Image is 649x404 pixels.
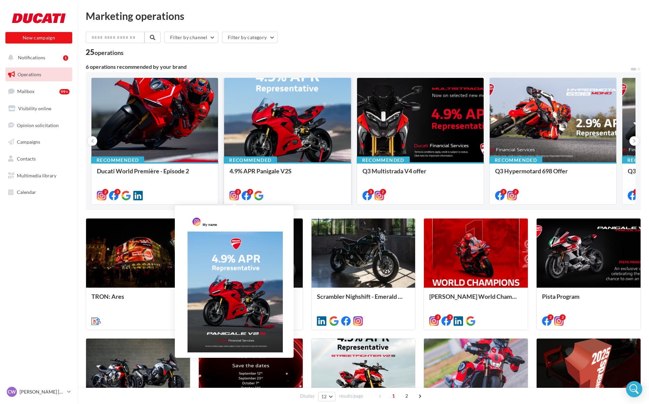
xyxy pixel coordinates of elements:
[247,189,253,195] div: 2
[495,168,611,181] div: Q3 Hypermotard 698 Offer
[501,189,507,195] div: 3
[357,156,410,164] div: Recommended
[368,189,374,195] div: 3
[300,393,315,399] span: Display
[91,293,185,307] div: TRON: Ares
[17,122,59,128] span: Opinion solicitation
[17,139,40,145] span: Campaigns
[17,189,36,195] span: Calendar
[91,156,144,164] div: Recommended
[86,11,641,21] div: Marketing operations
[18,55,45,60] span: Notifications
[318,392,335,401] button: 12
[317,293,410,307] div: Scrambler Nighshift - Emerald Green
[321,394,327,399] span: 12
[547,314,553,320] div: 2
[4,135,74,149] a: Campaigns
[8,388,16,395] span: CW
[542,293,635,307] div: Pista Program
[435,314,441,320] div: 3
[18,71,41,77] span: Operations
[560,314,566,320] div: 2
[447,314,453,320] div: 3
[626,381,642,397] div: Open Intercom Messenger
[17,173,56,178] span: Multimedia library
[4,51,71,65] button: Notifications 1
[164,32,218,43] button: Filter by channel
[204,293,297,307] div: MTS V4 Rally MY26
[4,169,74,183] a: Multimedia library
[86,49,124,56] div: 25
[235,189,241,195] div: 2
[102,189,108,195] div: 2
[489,156,542,164] div: Recommended
[59,89,70,94] div: 99+
[4,118,74,133] a: Opinion solicitation
[63,55,68,61] div: 1
[20,388,64,395] p: [PERSON_NAME] [PERSON_NAME]
[513,189,519,195] div: 2
[4,67,74,82] a: Operations
[229,168,345,181] div: 4.9% APR Panigale V2S
[114,189,120,195] div: 3
[4,185,74,199] a: Calendar
[5,385,72,398] a: CW [PERSON_NAME] [PERSON_NAME]
[633,189,639,195] div: 3
[224,156,277,164] div: Recommended
[388,391,399,401] span: 1
[339,393,363,399] span: results/page
[94,50,124,56] div: operations
[222,32,278,43] button: Filter by category
[17,88,34,94] span: Mailbox
[401,391,412,401] span: 2
[18,106,51,111] span: Visibility online
[97,168,213,181] div: Ducati World Première - Episode 2
[380,189,386,195] div: 2
[86,64,630,69] div: 6 operations recommended by your brand
[429,293,522,307] div: [PERSON_NAME] World Champion
[4,84,74,98] a: Mailbox99+
[4,152,74,166] a: Contacts
[4,102,74,116] a: Visibility online
[362,168,478,181] div: Q3 Multistrada V4 offer
[5,32,72,44] button: New campaign
[17,156,36,162] span: Contacts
